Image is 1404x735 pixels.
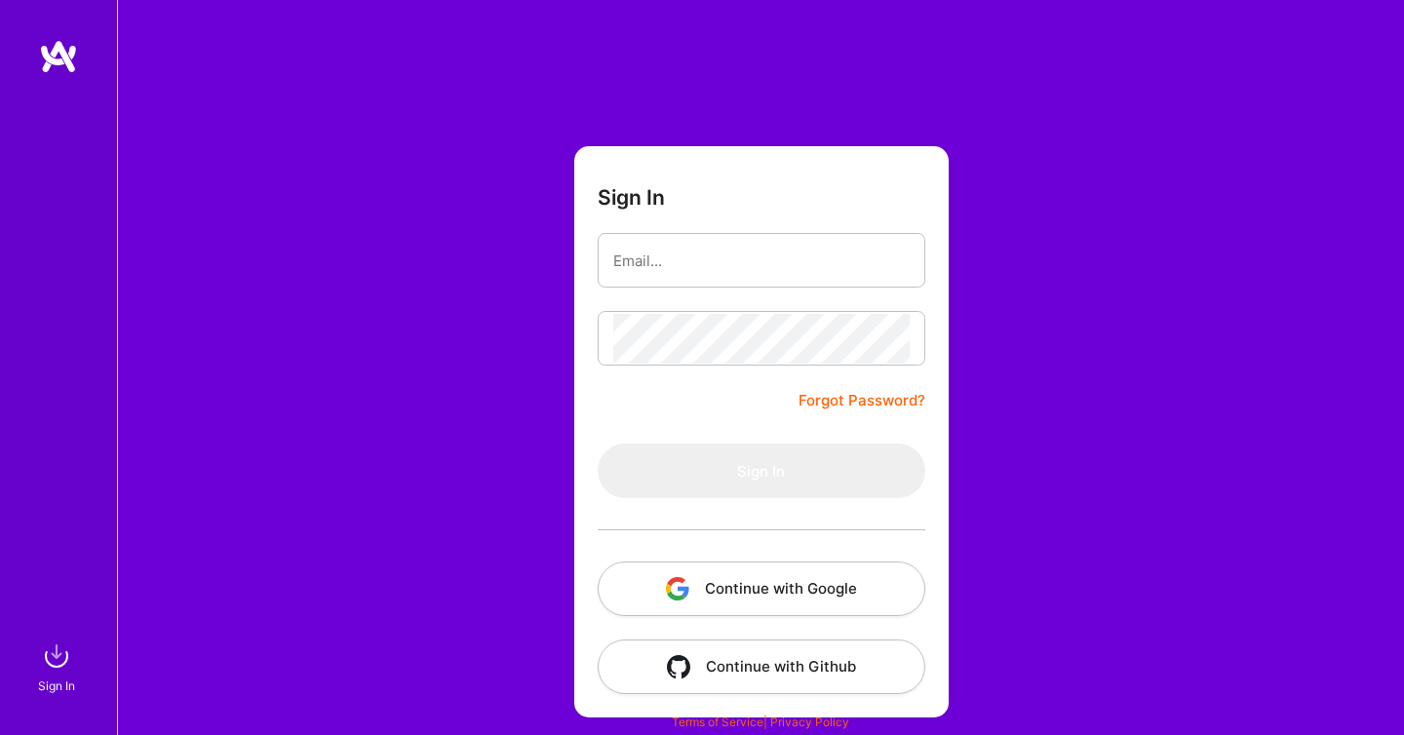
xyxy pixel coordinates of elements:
a: sign inSign In [41,637,76,696]
button: Continue with Github [598,639,925,694]
div: Sign In [38,676,75,696]
h3: Sign In [598,185,665,210]
a: Forgot Password? [799,389,925,412]
input: Email... [613,236,910,286]
a: Privacy Policy [770,715,849,729]
a: Terms of Service [672,715,763,729]
img: icon [666,577,689,600]
img: logo [39,39,78,74]
img: icon [667,655,690,678]
div: © 2025 ATeams Inc., All rights reserved. [117,677,1404,725]
button: Continue with Google [598,561,925,616]
button: Sign In [598,444,925,498]
span: | [672,715,849,729]
img: sign in [37,637,76,676]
